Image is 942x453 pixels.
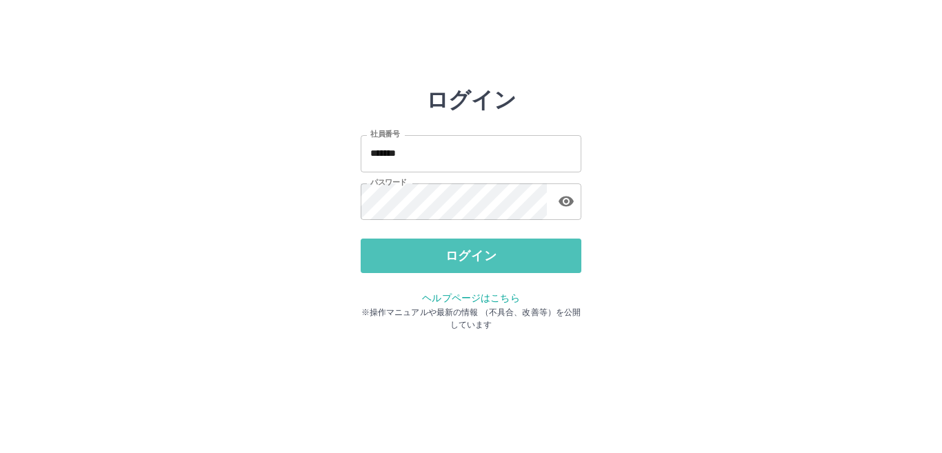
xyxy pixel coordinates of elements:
[426,87,517,113] h2: ログイン
[361,306,581,331] p: ※操作マニュアルや最新の情報 （不具合、改善等）を公開しています
[370,129,399,139] label: 社員番号
[370,177,407,188] label: パスワード
[422,292,519,303] a: ヘルプページはこちら
[361,239,581,273] button: ログイン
